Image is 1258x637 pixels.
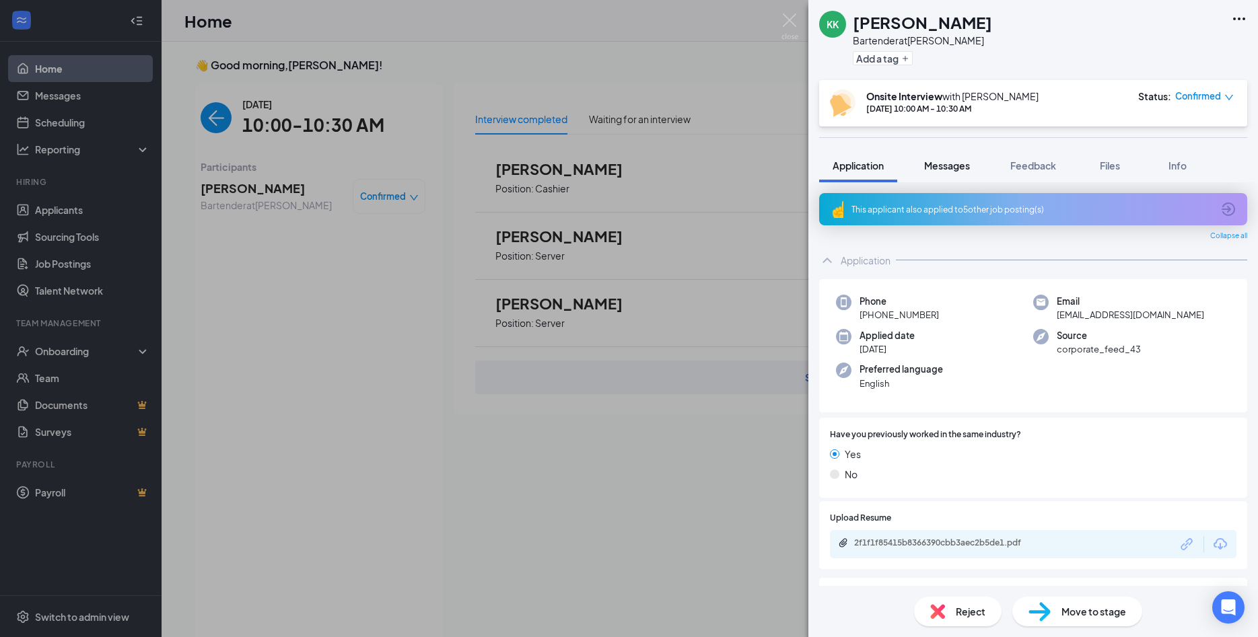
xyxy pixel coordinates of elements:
[1057,295,1204,308] span: Email
[1010,159,1056,172] span: Feedback
[830,428,1021,441] span: Have you previously worked in the same industry?
[866,89,1039,103] div: with [PERSON_NAME]
[860,295,939,308] span: Phone
[860,377,943,390] span: English
[830,512,891,525] span: Upload Resume
[1175,89,1221,103] span: Confirmed
[1057,342,1141,356] span: corporate_feed_43
[1231,11,1247,27] svg: Ellipses
[1057,308,1204,322] span: [EMAIL_ADDRESS][DOMAIN_NAME]
[819,252,835,268] svg: ChevronUp
[853,34,992,47] div: Bartender at [PERSON_NAME]
[866,103,1039,114] div: [DATE] 10:00 AM - 10:30 AM
[833,159,884,172] span: Application
[1100,159,1120,172] span: Files
[845,467,858,482] span: No
[838,537,1056,550] a: Paperclip2f1f1f85415b8366390cbb3aec2b5de1.pdf
[851,204,1212,215] div: This applicant also applied to 5 other job posting(s)
[924,159,970,172] span: Messages
[854,537,1043,548] div: 2f1f1f85415b8366390cbb3aec2b5de1.pdf
[1212,536,1228,552] svg: Download
[1212,591,1245,624] div: Open Intercom Messenger
[841,254,890,267] div: Application
[827,17,839,31] div: KK
[860,308,939,322] span: [PHONE_NUMBER]
[1168,159,1187,172] span: Info
[853,11,992,34] h1: [PERSON_NAME]
[860,363,943,376] span: Preferred language
[1138,89,1171,103] div: Status :
[860,329,915,342] span: Applied date
[901,54,909,63] svg: Plus
[853,51,913,65] button: PlusAdd a tag
[1220,201,1236,217] svg: ArrowCircle
[1061,604,1126,619] span: Move to stage
[1179,535,1196,553] svg: Link
[866,90,942,102] b: Onsite Interview
[845,447,861,461] span: Yes
[1057,329,1141,342] span: Source
[1224,93,1234,102] span: down
[1210,231,1247,241] span: Collapse all
[956,604,985,619] span: Reject
[860,342,915,356] span: [DATE]
[838,537,849,548] svg: Paperclip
